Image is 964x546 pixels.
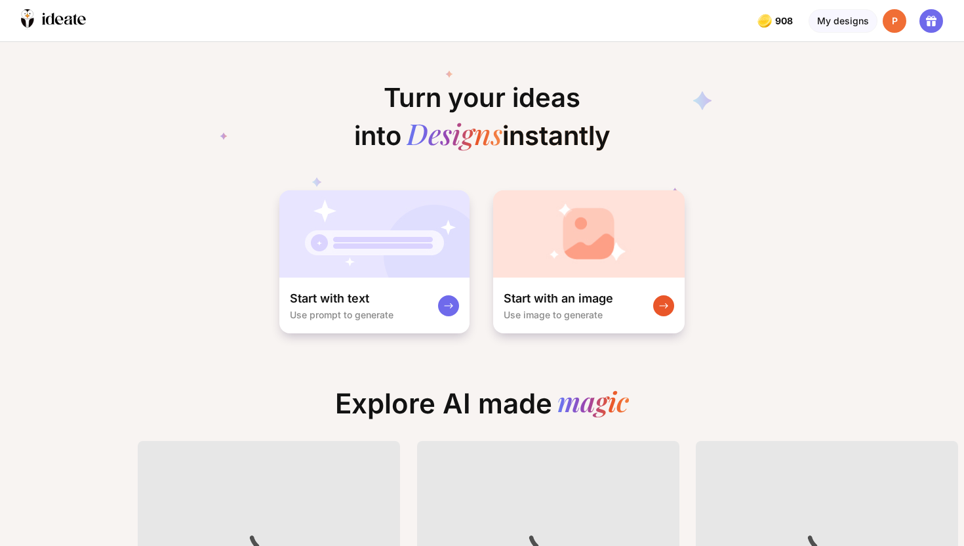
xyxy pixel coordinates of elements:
[290,291,369,306] div: Start with text
[325,387,639,430] div: Explore AI made
[557,387,629,420] div: magic
[279,190,470,278] img: startWithTextCardBg.jpg
[493,190,685,278] img: startWithImageCardBg.jpg
[775,16,795,26] span: 908
[290,309,393,320] div: Use prompt to generate
[809,9,877,33] div: My designs
[504,309,603,320] div: Use image to generate
[504,291,613,306] div: Start with an image
[883,9,906,33] div: P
